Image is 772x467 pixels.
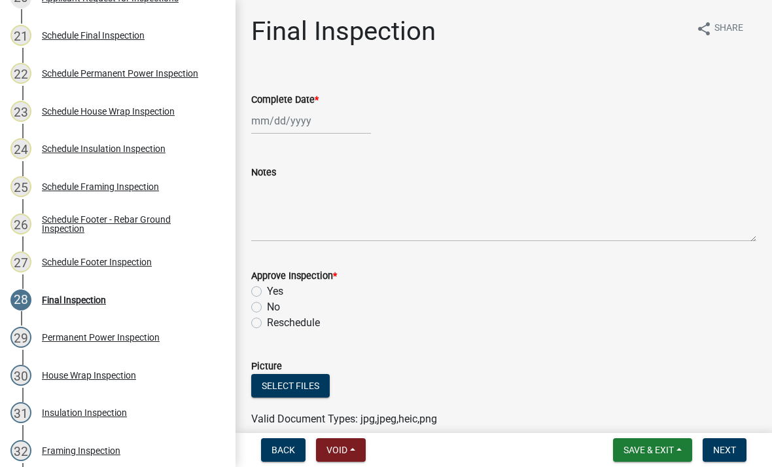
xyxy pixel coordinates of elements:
div: House Wrap Inspection [42,371,136,380]
span: Valid Document Types: jpg,jpeg,heic,png [251,413,437,425]
div: 24 [10,138,31,159]
div: Schedule Framing Inspection [42,182,159,191]
div: Insulation Inspection [42,408,127,417]
div: 23 [10,101,31,122]
div: 26 [10,214,31,234]
div: 28 [10,290,31,310]
button: Select files [251,374,330,398]
button: Save & Exit [613,438,692,462]
div: Schedule Final Inspection [42,31,145,40]
div: Schedule Permanent Power Inspection [42,69,198,78]
div: Schedule House Wrap Inspection [42,107,175,116]
label: Approve Inspection [251,272,337,281]
div: 21 [10,25,31,46]
div: Schedule Footer Inspection [42,257,152,267]
div: 30 [10,365,31,386]
div: 27 [10,252,31,272]
label: No [267,299,280,315]
div: Permanent Power Inspection [42,333,160,342]
div: Schedule Insulation Inspection [42,144,166,153]
div: Final Inspection [42,295,106,305]
span: Next [713,445,736,455]
button: Next [703,438,746,462]
div: 32 [10,440,31,461]
input: mm/dd/yyyy [251,107,371,134]
div: Schedule Footer - Rebar Ground Inspection [42,215,215,233]
div: 22 [10,63,31,84]
span: Void [326,445,347,455]
span: Save & Exit [623,445,674,455]
span: Back [272,445,295,455]
div: 25 [10,176,31,197]
span: Share [714,21,743,37]
button: Back [261,438,306,462]
i: share [696,21,712,37]
label: Notes [251,168,276,177]
label: Yes [267,284,283,299]
div: 29 [10,327,31,348]
div: 31 [10,402,31,423]
button: Void [316,438,366,462]
label: Reschedule [267,315,320,331]
h1: Final Inspection [251,16,436,47]
button: shareShare [686,16,754,41]
label: Complete Date [251,96,319,105]
label: Picture [251,362,282,371]
div: Framing Inspection [42,446,120,455]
